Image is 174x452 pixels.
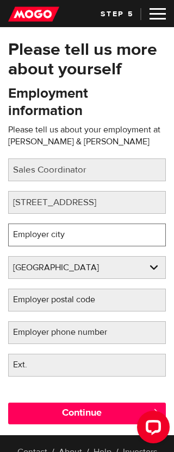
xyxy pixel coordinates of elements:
label: Employer postal code [8,289,117,310]
label: Employer phone number [8,321,129,343]
img: menu-8c7f6768b6b270324deb73bd2f515a8c.svg [150,8,166,20]
h2: Employment information [8,85,166,119]
label: Employer city [8,224,87,245]
img: mogo_logo-11ee424be714fa7cbb0f0f49df9e16ec.png [8,6,59,22]
input: Continue [8,403,166,424]
h1: Please tell us more about yourself [8,40,166,79]
iframe: LiveChat chat widget [128,406,174,452]
div: STEP 5 [95,8,141,20]
label: Ext. [8,354,49,375]
p: Please tell us about your employment at [PERSON_NAME] & [PERSON_NAME] [8,124,166,148]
